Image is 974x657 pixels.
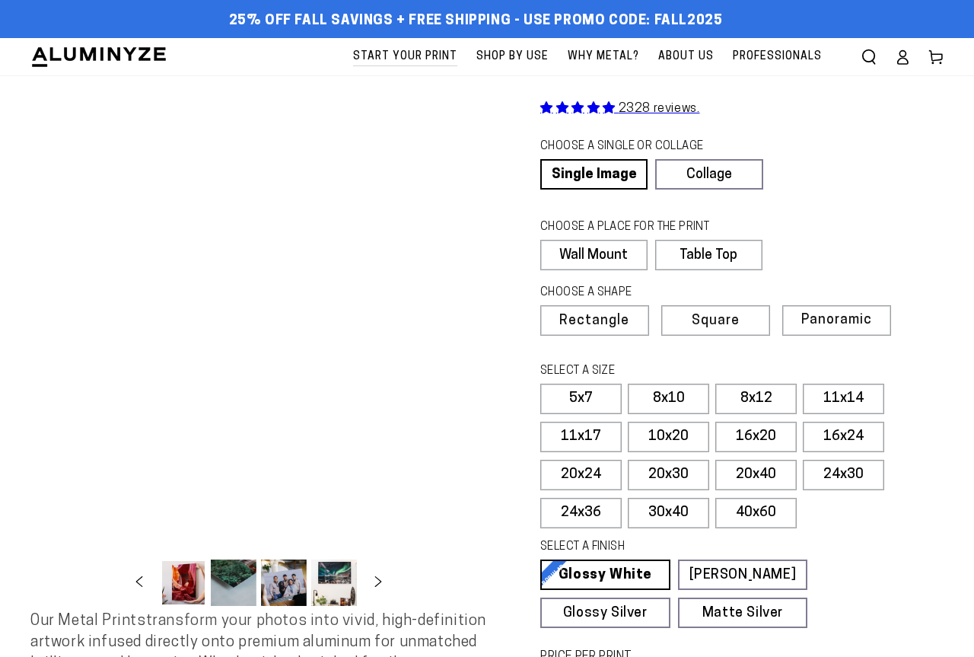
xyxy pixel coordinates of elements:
legend: SELECT A FINISH [540,539,776,556]
span: 2328 reviews. [619,103,700,115]
label: 11x14 [803,384,884,414]
label: 11x17 [540,422,622,452]
button: Load image 3 in gallery view [261,560,307,606]
span: Panoramic [801,313,872,327]
a: [PERSON_NAME] [678,560,808,590]
span: Square [692,314,740,328]
label: Table Top [655,240,762,270]
legend: CHOOSE A SINGLE OR COLLAGE [540,139,749,155]
span: 25% off FALL Savings + Free Shipping - Use Promo Code: FALL2025 [229,13,723,30]
label: 10x20 [628,422,709,452]
a: Collage [655,159,762,190]
a: Single Image [540,159,648,190]
a: Why Metal? [560,38,647,75]
a: Professionals [725,38,829,75]
label: 24x36 [540,498,622,528]
a: Shop By Use [469,38,556,75]
span: About Us [658,47,714,66]
button: Slide right [361,566,395,600]
a: Start Your Print [345,38,465,75]
button: Load image 4 in gallery view [311,560,357,606]
legend: CHOOSE A PLACE FOR THE PRINT [540,219,748,236]
span: Rectangle [559,314,629,328]
button: Load image 2 in gallery view [211,560,256,606]
label: 5x7 [540,384,622,414]
a: Matte Silver [678,598,808,628]
label: 16x20 [715,422,797,452]
label: 8x12 [715,384,797,414]
img: Aluminyze [30,46,167,69]
span: Shop By Use [476,47,549,66]
media-gallery: Gallery Viewer [30,75,487,611]
label: 8x10 [628,384,709,414]
span: Professionals [733,47,822,66]
label: 40x60 [715,498,797,528]
button: Load image 1 in gallery view [161,560,206,606]
label: 30x40 [628,498,709,528]
a: Glossy White [540,560,670,590]
legend: SELECT A SIZE [540,363,776,380]
label: 20x24 [540,460,622,490]
summary: Search our site [852,40,886,74]
legend: CHOOSE A SHAPE [540,285,750,301]
label: 24x30 [803,460,884,490]
a: 2328 reviews. [540,103,699,115]
label: 20x30 [628,460,709,490]
span: Start Your Print [353,47,457,66]
span: Why Metal? [568,47,639,66]
a: Glossy Silver [540,598,670,628]
label: Wall Mount [540,240,648,270]
a: About Us [651,38,721,75]
label: 20x40 [715,460,797,490]
label: 16x24 [803,422,884,452]
button: Slide left [123,566,156,600]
